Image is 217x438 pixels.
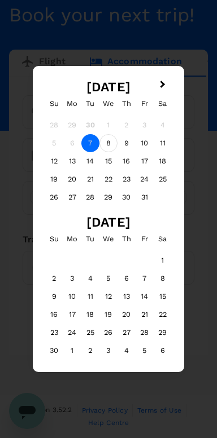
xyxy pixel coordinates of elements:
div: Choose Saturday, October 25th, 2025 [154,170,172,188]
div: Thursday [118,95,136,113]
div: Choose Wednesday, October 22nd, 2025 [99,170,118,188]
div: Sunday [45,230,63,248]
div: Choose Saturday, October 11th, 2025 [154,134,172,152]
div: Not available Tuesday, October 7th, 2025 [81,134,99,152]
div: Choose Sunday, October 19th, 2025 [45,170,63,188]
div: Choose Sunday, October 12th, 2025 [45,152,63,170]
div: Choose Monday, October 27th, 2025 [63,188,81,206]
div: Choose Thursday, November 20th, 2025 [118,306,136,324]
div: Not available Thursday, October 2nd, 2025 [118,116,136,134]
div: Tuesday [81,95,99,113]
div: Saturday [154,95,172,113]
div: Choose Saturday, November 1st, 2025 [154,251,172,269]
div: Tuesday [81,230,99,248]
div: Choose Friday, October 31st, 2025 [136,188,154,206]
div: Saturday [154,230,172,248]
div: Choose Monday, December 1st, 2025 [63,342,81,360]
div: Not available Sunday, October 5th, 2025 [45,134,63,152]
div: Choose Tuesday, October 21st, 2025 [81,170,99,188]
div: Choose Sunday, October 26th, 2025 [45,188,63,206]
div: Wednesday [99,95,118,113]
div: Choose Sunday, November 16th, 2025 [45,306,63,324]
div: Wednesday [99,230,118,248]
div: Month October, 2025 [45,116,172,206]
div: Choose Wednesday, October 8th, 2025 [99,134,118,152]
h2: [DATE] [42,79,176,95]
div: Choose Sunday, November 23rd, 2025 [45,324,63,342]
div: Choose Wednesday, November 26th, 2025 [99,324,118,342]
div: Monday [63,230,81,248]
div: Choose Tuesday, November 4th, 2025 [81,269,99,287]
div: Choose Thursday, December 4th, 2025 [118,342,136,360]
div: Choose Wednesday, November 19th, 2025 [99,306,118,324]
div: Choose Saturday, November 29th, 2025 [154,324,172,342]
div: Choose Tuesday, November 18th, 2025 [81,306,99,324]
div: Not available Monday, September 29th, 2025 [63,116,81,134]
div: Choose Friday, November 21st, 2025 [136,306,154,324]
div: Not available Saturday, October 4th, 2025 [154,116,172,134]
div: Choose Friday, October 10th, 2025 [136,134,154,152]
div: Not available Tuesday, September 30th, 2025 [81,116,99,134]
div: Choose Friday, December 5th, 2025 [136,342,154,360]
div: Choose Thursday, November 13th, 2025 [118,287,136,306]
div: Choose Monday, November 10th, 2025 [63,287,81,306]
div: Choose Saturday, November 15th, 2025 [154,287,172,306]
div: Month November, 2025 [45,251,172,360]
div: Choose Wednesday, October 29th, 2025 [99,188,118,206]
div: Friday [136,95,154,113]
div: Choose Wednesday, December 3rd, 2025 [99,342,118,360]
div: Choose Saturday, December 6th, 2025 [154,342,172,360]
div: Choose Sunday, November 9th, 2025 [45,287,63,306]
div: Choose Monday, October 20th, 2025 [63,170,81,188]
div: Choose Friday, October 17th, 2025 [136,152,154,170]
div: Thursday [118,230,136,248]
div: Choose Wednesday, November 5th, 2025 [99,269,118,287]
div: Choose Wednesday, October 15th, 2025 [99,152,118,170]
div: Choose Monday, November 3rd, 2025 [63,269,81,287]
div: Choose Monday, November 24th, 2025 [63,324,81,342]
div: Choose Thursday, October 9th, 2025 [118,134,136,152]
div: Choose Saturday, November 8th, 2025 [154,269,172,287]
div: Friday [136,230,154,248]
div: Choose Thursday, November 6th, 2025 [118,269,136,287]
h2: [DATE] [42,215,176,230]
div: Sunday [45,95,63,113]
div: Choose Tuesday, October 28th, 2025 [81,188,99,206]
div: Choose Sunday, November 30th, 2025 [45,342,63,360]
div: Choose Monday, November 17th, 2025 [63,306,81,324]
div: Choose Thursday, October 30th, 2025 [118,188,136,206]
div: Choose Monday, October 13th, 2025 [63,152,81,170]
div: Choose Tuesday, November 25th, 2025 [81,324,99,342]
div: Not available Friday, October 3rd, 2025 [136,116,154,134]
div: Choose Friday, November 14th, 2025 [136,287,154,306]
div: Choose Thursday, October 23rd, 2025 [118,170,136,188]
div: Monday [63,95,81,113]
div: Choose Friday, November 28th, 2025 [136,324,154,342]
div: Choose Wednesday, November 12th, 2025 [99,287,118,306]
div: Not available Wednesday, October 1st, 2025 [99,116,118,134]
div: Choose Saturday, October 18th, 2025 [154,152,172,170]
div: Choose Sunday, November 2nd, 2025 [45,269,63,287]
button: Next Month [155,77,173,95]
div: Choose Thursday, October 16th, 2025 [118,152,136,170]
div: Choose Thursday, November 27th, 2025 [118,324,136,342]
div: Choose Friday, November 7th, 2025 [136,269,154,287]
div: Choose Tuesday, December 2nd, 2025 [81,342,99,360]
div: Choose Tuesday, October 14th, 2025 [81,152,99,170]
div: Choose Tuesday, November 11th, 2025 [81,287,99,306]
div: Choose Friday, October 24th, 2025 [136,170,154,188]
div: Not available Monday, October 6th, 2025 [63,134,81,152]
div: Not available Sunday, September 28th, 2025 [45,116,63,134]
div: Choose Saturday, November 22nd, 2025 [154,306,172,324]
